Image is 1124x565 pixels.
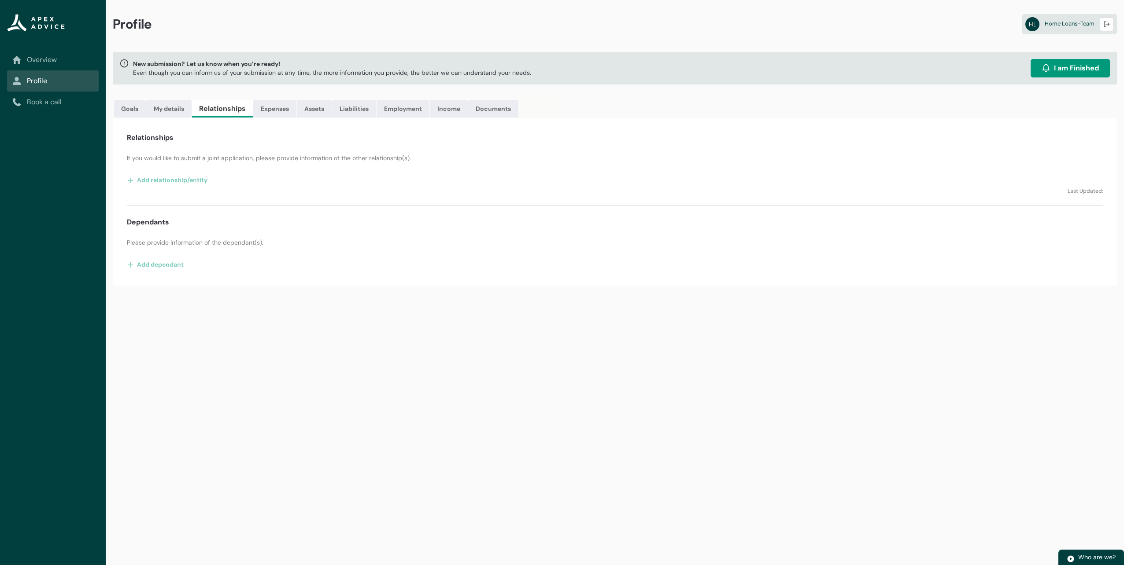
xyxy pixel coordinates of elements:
[1078,553,1116,561] span: Who are we?
[1054,63,1099,73] span: I am Finished
[12,97,93,107] a: Book a call
[127,154,1103,162] p: If you would like to submit a joint application, please provide information of the other relation...
[430,100,468,117] a: Income
[114,100,146,117] a: Goals
[1022,14,1117,34] a: HLHome Loans-Team
[192,100,253,117] a: Relationships
[332,100,376,117] a: Liabilities
[1031,59,1110,77] button: I am Finished
[12,76,93,86] a: Profile
[127,217,169,227] h4: Dependants
[1025,17,1039,31] abbr: HL
[127,238,1103,247] p: Please provide information of the dependant(s).
[1042,64,1050,73] img: alarm.svg
[297,100,332,117] a: Assets
[133,59,531,68] span: New submission? Let us know when you’re ready!
[127,132,174,143] h4: Relationships
[253,100,296,117] a: Expenses
[146,100,192,117] a: My details
[12,55,93,65] a: Overview
[1100,17,1114,31] button: Logout
[1068,187,1103,194] lightning-formatted-text: Last Updated:
[377,100,429,117] a: Employment
[1045,20,1094,27] span: Home Loans-Team
[127,173,208,187] button: Add relationship/entity
[133,68,531,77] p: Even though you can inform us of your submission at any time, the more information you provide, t...
[127,257,184,271] button: Add dependant
[7,49,99,113] nav: Sub page
[1067,555,1075,563] img: play.svg
[7,14,65,32] img: Apex Advice Group
[468,100,518,117] a: Documents
[113,16,152,33] span: Profile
